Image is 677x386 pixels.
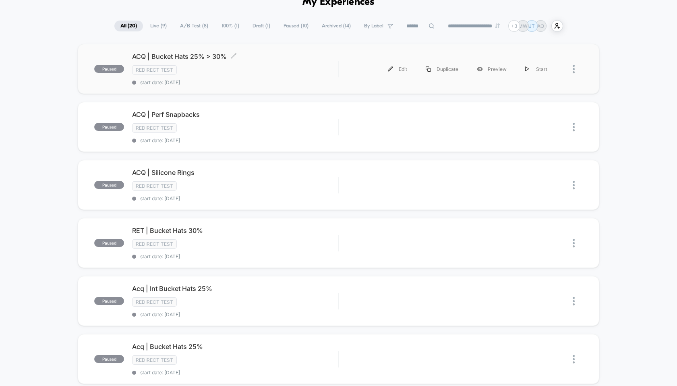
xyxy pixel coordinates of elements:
span: start date: [DATE] [132,79,338,85]
img: close [573,181,575,189]
p: AO [537,23,544,29]
img: close [573,239,575,247]
span: A/B Test ( 8 ) [174,21,214,31]
span: start date: [DATE] [132,253,338,259]
span: paused [94,123,124,131]
span: Redirect Test [132,65,177,75]
img: menu [388,66,393,72]
img: end [495,23,500,28]
span: paused [94,65,124,73]
img: menu [426,66,431,72]
span: paused [94,355,124,363]
span: Archived ( 14 ) [316,21,357,31]
span: ACQ | Bucket Hats 25% > 30% [132,52,338,60]
img: close [573,65,575,73]
span: paused [94,239,124,247]
span: Redirect Test [132,297,177,307]
img: close [573,355,575,363]
span: Draft ( 1 ) [246,21,276,31]
img: close [573,297,575,305]
span: Acq | Int Bucket Hats 25% [132,284,338,293]
span: start date: [DATE] [132,311,338,318]
div: + 3 [508,20,520,32]
span: By Label [364,23,383,29]
img: menu [525,66,529,72]
span: start date: [DATE] [132,137,338,143]
span: Redirect Test [132,239,177,249]
span: Acq | Bucket Hats 25% [132,342,338,351]
span: Redirect Test [132,181,177,191]
div: Duplicate [416,60,468,78]
span: start date: [DATE] [132,369,338,376]
p: JT [529,23,535,29]
span: 100% ( 1 ) [215,21,245,31]
span: ACQ | Perf Snapbacks [132,110,338,118]
span: start date: [DATE] [132,195,338,201]
span: paused [94,181,124,189]
div: Edit [379,60,416,78]
span: Live ( 9 ) [144,21,173,31]
span: Redirect Test [132,123,177,133]
span: paused [94,297,124,305]
p: MW [518,23,528,29]
div: Preview [468,60,516,78]
span: RET | Bucket Hats 30% [132,226,338,235]
img: close [573,123,575,131]
div: Start [516,60,557,78]
span: Redirect Test [132,355,177,365]
span: Paused ( 10 ) [277,21,315,31]
span: All ( 20 ) [114,21,143,31]
span: ACQ | Silicone Rings [132,168,338,176]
